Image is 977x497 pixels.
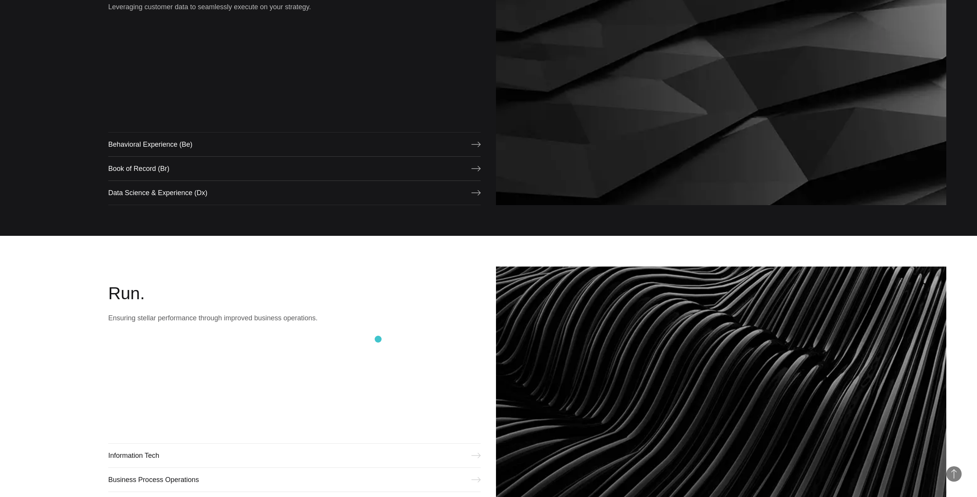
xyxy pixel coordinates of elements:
[108,181,481,205] a: Data Science & Experience (Dx)
[108,132,481,157] a: Behavioral Experience (Be)
[108,282,481,305] h2: Run.
[108,467,481,492] a: Business Process Operations
[108,313,481,323] p: Ensuring stellar performance through improved business operations.
[946,466,962,482] button: Back to Top
[108,156,481,181] a: Book of Record (Br)
[108,2,481,12] p: Leveraging customer data to seamlessly execute on your strategy.
[108,443,481,468] a: Information Tech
